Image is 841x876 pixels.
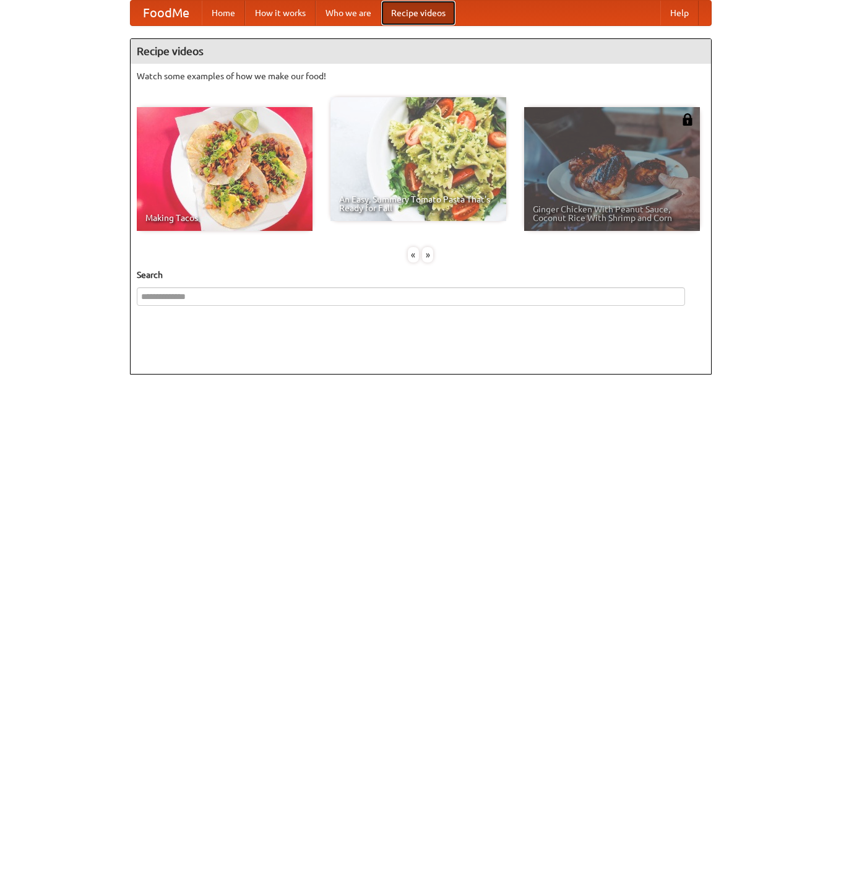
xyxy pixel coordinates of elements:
span: Making Tacos [145,214,304,222]
h5: Search [137,269,705,281]
div: « [408,247,419,262]
div: » [422,247,433,262]
a: Help [660,1,699,25]
a: Who we are [316,1,381,25]
a: Home [202,1,245,25]
a: How it works [245,1,316,25]
a: Recipe videos [381,1,455,25]
a: FoodMe [131,1,202,25]
a: An Easy, Summery Tomato Pasta That's Ready for Fall [330,97,506,221]
a: Making Tacos [137,107,313,231]
img: 483408.png [681,113,694,126]
span: An Easy, Summery Tomato Pasta That's Ready for Fall [339,195,498,212]
p: Watch some examples of how we make our food! [137,70,705,82]
h4: Recipe videos [131,39,711,64]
